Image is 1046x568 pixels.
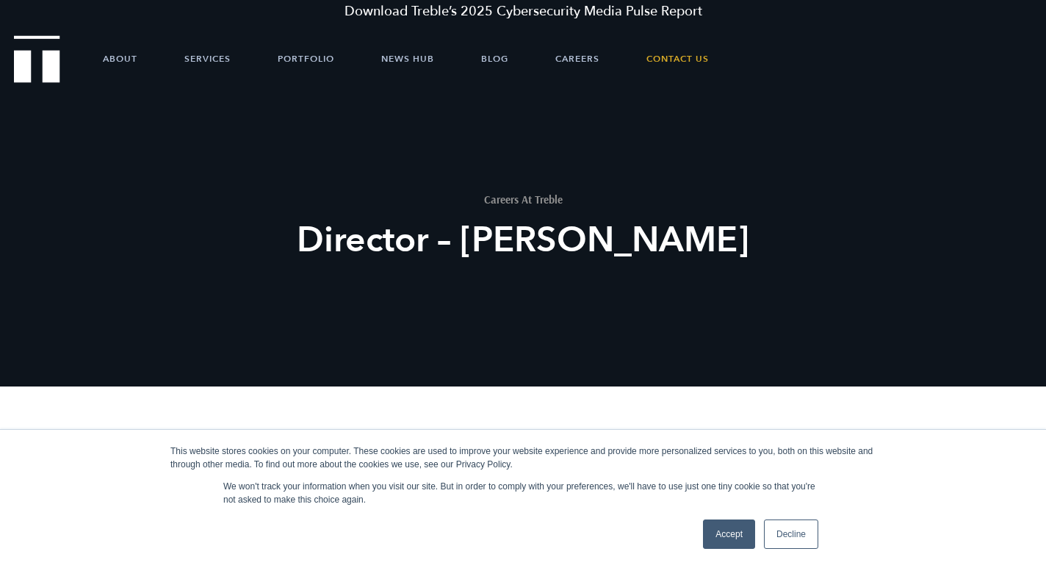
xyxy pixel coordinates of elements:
[646,37,709,81] a: Contact Us
[103,37,137,81] a: About
[14,35,60,82] img: Treble logo
[184,37,231,81] a: Services
[223,480,823,506] p: We won't track your information when you visit our site. But in order to comply with your prefere...
[703,520,755,549] a: Accept
[252,194,794,205] h1: Careers At Treble
[381,37,434,81] a: News Hub
[555,37,599,81] a: Careers
[481,37,508,81] a: Blog
[252,218,794,263] h2: Director – [PERSON_NAME]
[170,445,876,471] div: This website stores cookies on your computer. These cookies are used to improve your website expe...
[15,37,59,82] a: Treble Homepage
[764,520,818,549] a: Decline
[278,37,334,81] a: Portfolio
